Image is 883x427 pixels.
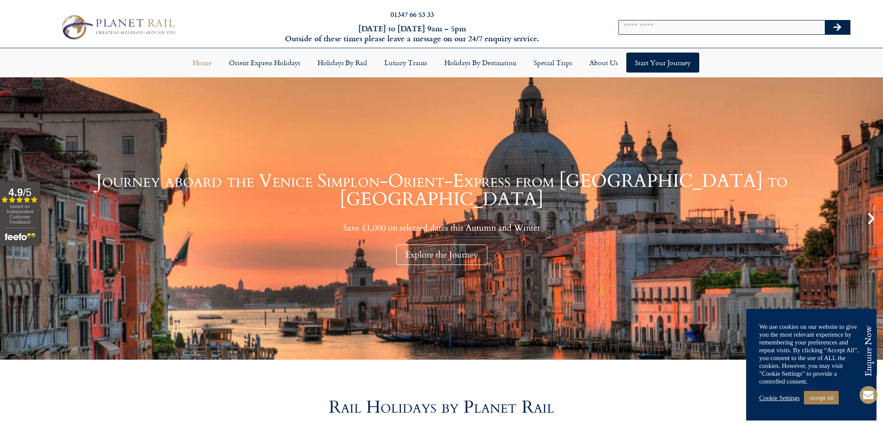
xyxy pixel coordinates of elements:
[184,53,220,73] a: Home
[376,53,436,73] a: Luxury Trains
[220,53,309,73] a: Orient Express Holidays
[390,9,434,19] a: 01347 66 53 33
[825,20,850,34] button: Search
[759,394,800,402] a: Cookie Settings
[525,53,581,73] a: Special Trips
[396,245,487,265] div: Explore the Journey
[581,53,626,73] a: About Us
[864,211,879,226] div: Next slide
[57,12,179,42] img: Planet Rail Train Holidays Logo
[309,53,376,73] a: Holidays by Rail
[804,391,839,404] a: Accept All
[436,53,525,73] a: Holidays by Destination
[759,323,863,385] div: We use cookies on our website to give you the most relevant experience by remembering your prefer...
[194,399,689,416] h2: Rail Holidays by Planet Rail
[4,53,879,73] nav: Menu
[22,172,861,209] h1: Journey aboard the Venice Simplon-Orient-Express from [GEOGRAPHIC_DATA] to [GEOGRAPHIC_DATA]
[22,222,861,233] p: Save £1,000 on selected dates this Autumn and Winter
[238,23,586,44] h6: [DATE] to [DATE] 9am – 5pm Outside of these times please leave a message on our 24/7 enquiry serv...
[626,53,699,73] a: Start your Journey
